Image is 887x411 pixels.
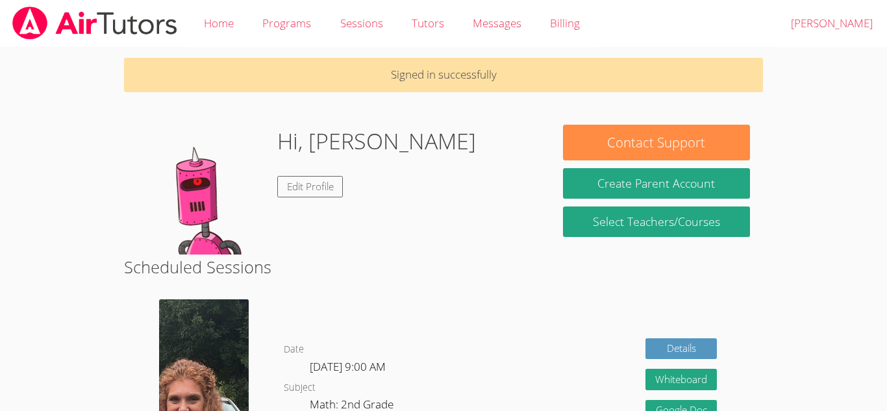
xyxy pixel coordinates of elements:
[11,6,179,40] img: airtutors_banner-c4298cdbf04f3fff15de1276eac7730deb9818008684d7c2e4769d2f7ddbe033.png
[277,176,344,197] a: Edit Profile
[124,58,763,92] p: Signed in successfully
[277,125,476,158] h1: Hi, [PERSON_NAME]
[563,206,750,237] a: Select Teachers/Courses
[645,369,717,390] button: Whiteboard
[284,380,316,396] dt: Subject
[645,338,717,360] a: Details
[563,168,750,199] button: Create Parent Account
[124,255,763,279] h2: Scheduled Sessions
[137,125,267,255] img: default.png
[563,125,750,160] button: Contact Support
[473,16,521,31] span: Messages
[310,359,386,374] span: [DATE] 9:00 AM
[284,342,304,358] dt: Date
